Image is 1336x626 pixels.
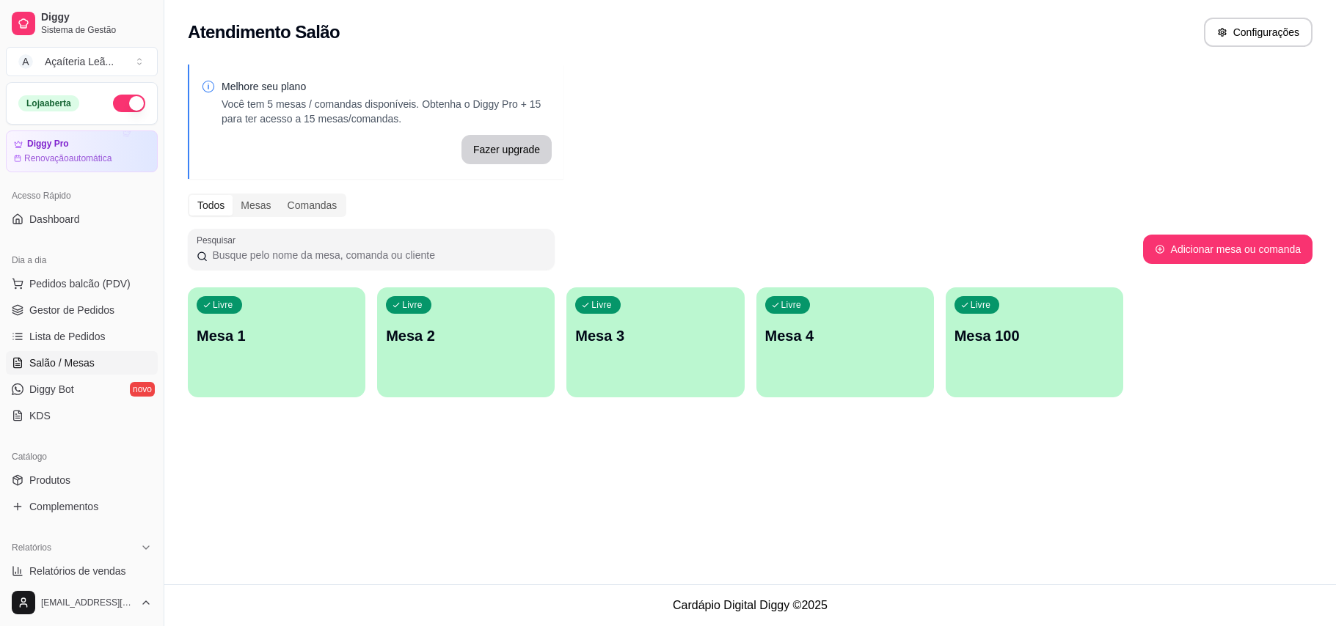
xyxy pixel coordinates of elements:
[222,79,552,94] p: Melhore seu plano
[188,21,340,44] h2: Atendimento Salão
[1143,235,1313,264] button: Adicionar mesa ou comanda
[213,299,233,311] p: Livre
[222,97,552,126] p: Você tem 5 mesas / comandas disponíveis. Obtenha o Diggy Pro + 15 para ter acesso a 15 mesas/coma...
[29,499,98,514] span: Complementos
[6,585,158,620] button: [EMAIL_ADDRESS][DOMAIN_NAME]
[6,47,158,76] button: Select a team
[18,54,33,69] span: A
[1204,18,1313,47] button: Configurações
[6,468,158,492] a: Produtos
[233,195,279,216] div: Mesas
[954,325,1114,346] p: Mesa 100
[18,95,79,111] div: Loja aberta
[164,584,1336,626] footer: Cardápio Digital Diggy © 2025
[765,325,925,346] p: Mesa 4
[6,351,158,375] a: Salão / Mesas
[6,559,158,583] a: Relatórios de vendas
[756,287,934,397] button: LivreMesa 4
[29,382,74,397] span: Diggy Bot
[6,207,158,231] a: Dashboard
[6,445,158,468] div: Catálogo
[197,325,357,346] p: Mesa 1
[113,95,145,112] button: Alterar Status
[24,152,112,164] article: Renovação automática
[45,54,114,69] div: Açaíteria Leã ...
[29,329,106,344] span: Lista de Pedidos
[402,299,423,311] p: Livre
[27,139,69,150] article: Diggy Pro
[591,299,612,311] p: Livre
[946,287,1123,397] button: LivreMesa 100
[189,195,233,216] div: Todos
[280,195,346,216] div: Comandas
[29,564,126,578] span: Relatórios de vendas
[29,408,51,423] span: KDS
[41,597,134,608] span: [EMAIL_ADDRESS][DOMAIN_NAME]
[575,325,735,346] p: Mesa 3
[6,298,158,322] a: Gestor de Pedidos
[781,299,802,311] p: Livre
[41,11,152,24] span: Diggy
[566,287,744,397] button: LivreMesa 3
[6,6,158,41] a: DiggySistema de Gestão
[6,272,158,295] button: Pedidos balcão (PDV)
[6,325,158,348] a: Lista de Pedidos
[461,135,552,164] button: Fazer upgrade
[6,248,158,272] div: Dia a dia
[29,212,80,227] span: Dashboard
[29,303,114,317] span: Gestor de Pedidos
[6,184,158,207] div: Acesso Rápido
[6,130,158,172] a: Diggy ProRenovaçãoautomática
[971,299,991,311] p: Livre
[29,356,95,370] span: Salão / Mesas
[6,495,158,518] a: Complementos
[6,404,158,427] a: KDS
[208,248,546,262] input: Pesquisar
[197,234,241,246] label: Pesquisar
[12,542,51,553] span: Relatórios
[6,378,158,401] a: Diggy Botnovo
[29,473,70,487] span: Produtos
[386,325,546,346] p: Mesa 2
[188,287,365,397] button: LivreMesa 1
[29,276,131,291] span: Pedidos balcão (PDV)
[377,287,555,397] button: LivreMesa 2
[41,24,152,36] span: Sistema de Gestão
